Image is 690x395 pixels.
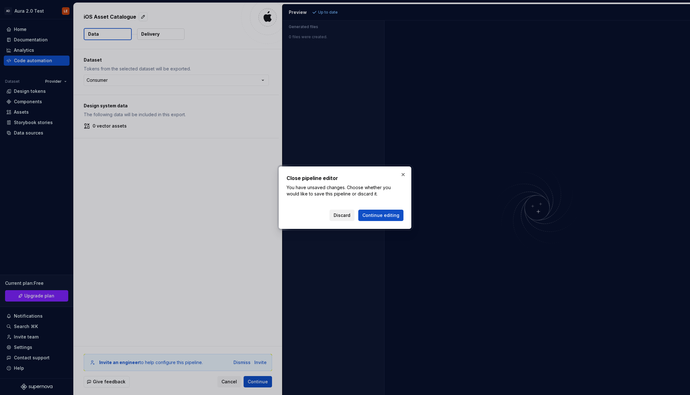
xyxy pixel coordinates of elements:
[330,210,354,221] button: Discard
[358,210,403,221] button: Continue editing
[287,184,403,197] p: You have unsaved changes. Choose whether you would like to save this pipeline or discard it.
[287,174,403,182] h2: Close pipeline editor
[334,212,350,218] span: Discard
[362,212,399,218] span: Continue editing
